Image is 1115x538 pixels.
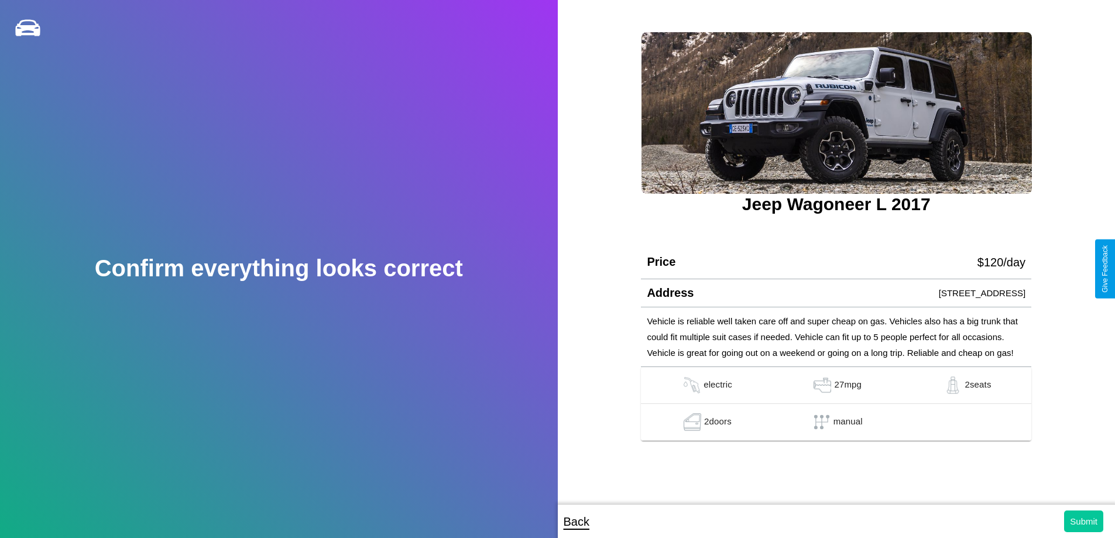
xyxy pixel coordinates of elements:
[641,367,1031,441] table: simple table
[834,376,862,394] p: 27 mpg
[1064,510,1103,532] button: Submit
[977,252,1025,273] p: $ 120 /day
[681,413,704,431] img: gas
[704,413,732,431] p: 2 doors
[704,376,732,394] p: electric
[1101,245,1109,293] div: Give Feedback
[95,255,463,282] h2: Confirm everything looks correct
[833,413,863,431] p: manual
[641,194,1031,214] h3: Jeep Wagoneer L 2017
[647,255,675,269] h4: Price
[939,285,1025,301] p: [STREET_ADDRESS]
[811,376,834,394] img: gas
[965,376,991,394] p: 2 seats
[647,313,1025,361] p: Vehicle is reliable well taken care off and super cheap on gas. Vehicles also has a big trunk tha...
[941,376,965,394] img: gas
[680,376,704,394] img: gas
[647,286,694,300] h4: Address
[564,511,589,532] p: Back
